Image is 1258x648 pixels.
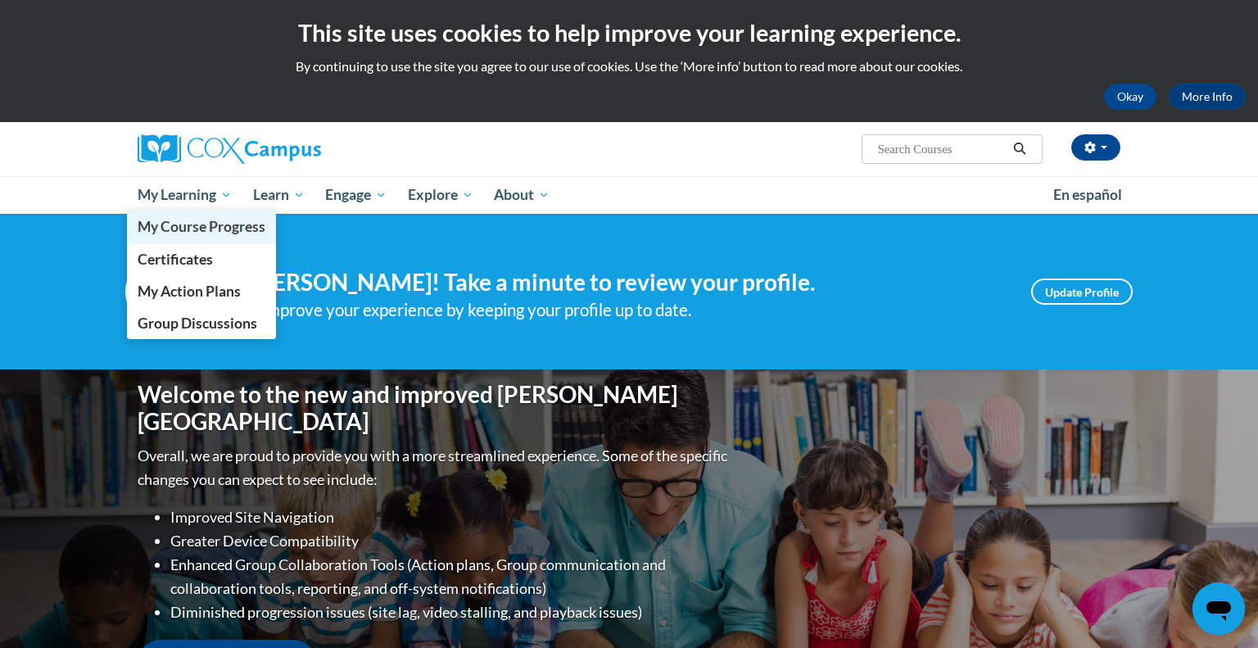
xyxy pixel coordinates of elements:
[12,57,1246,75] p: By continuing to use the site you agree to our use of cookies. Use the ‘More info’ button to read...
[138,185,232,205] span: My Learning
[127,307,276,339] a: Group Discussions
[876,139,1007,159] input: Search Courses
[494,185,550,205] span: About
[170,553,731,600] li: Enhanced Group Collaboration Tools (Action plans, Group communication and collaboration tools, re...
[224,269,1007,297] h4: Hi [PERSON_NAME]! Take a minute to review your profile.
[170,529,731,553] li: Greater Device Compatibility
[138,283,241,300] span: My Action Plans
[1071,134,1120,161] button: Account Settings
[127,275,276,307] a: My Action Plans
[138,134,449,164] a: Cox Campus
[1031,279,1133,305] a: Update Profile
[138,381,731,436] h1: Welcome to the new and improved [PERSON_NAME][GEOGRAPHIC_DATA]
[408,185,473,205] span: Explore
[12,16,1246,49] h2: This site uses cookies to help improve your learning experience.
[170,600,731,624] li: Diminished progression issues (site lag, video stalling, and playback issues)
[242,176,315,214] a: Learn
[138,251,213,268] span: Certificates
[170,505,731,529] li: Improved Site Navigation
[138,444,731,492] p: Overall, we are proud to provide you with a more streamlined experience. Some of the specific cha...
[125,255,199,329] img: Profile Image
[138,134,321,164] img: Cox Campus
[138,218,265,235] span: My Course Progress
[127,243,276,275] a: Certificates
[127,176,242,214] a: My Learning
[224,297,1007,324] div: Help improve your experience by keeping your profile up to date.
[1053,186,1122,203] span: En español
[113,176,1145,214] div: Main menu
[1104,84,1156,110] button: Okay
[1007,139,1032,159] button: Search
[1043,178,1133,212] a: En español
[127,211,276,242] a: My Course Progress
[397,176,484,214] a: Explore
[1169,84,1246,110] a: More Info
[1192,582,1245,635] iframe: Button to launch messaging window
[325,185,387,205] span: Engage
[484,176,561,214] a: About
[138,315,257,332] span: Group Discussions
[314,176,397,214] a: Engage
[253,185,305,205] span: Learn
